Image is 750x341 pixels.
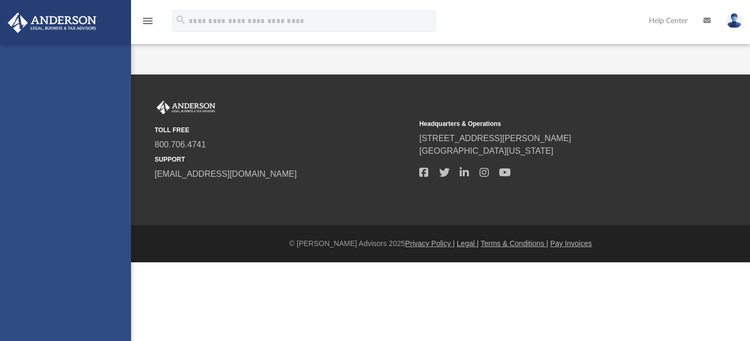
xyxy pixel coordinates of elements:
div: © [PERSON_NAME] Advisors 2025 [131,238,750,249]
a: Privacy Policy | [405,239,455,248]
img: Anderson Advisors Platinum Portal [5,13,100,33]
small: SUPPORT [155,155,412,164]
i: menu [142,15,154,27]
a: [EMAIL_ADDRESS][DOMAIN_NAME] [155,169,297,178]
a: 800.706.4741 [155,140,206,149]
a: menu [142,20,154,27]
a: [STREET_ADDRESS][PERSON_NAME] [419,134,571,143]
a: [GEOGRAPHIC_DATA][US_STATE] [419,146,553,155]
small: TOLL FREE [155,125,412,135]
a: Pay Invoices [550,239,592,248]
img: User Pic [726,13,742,28]
img: Anderson Advisors Platinum Portal [155,101,218,114]
small: Headquarters & Operations [419,119,677,129]
a: Terms & Conditions | [481,239,548,248]
i: search [175,14,187,26]
a: Legal | [457,239,479,248]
